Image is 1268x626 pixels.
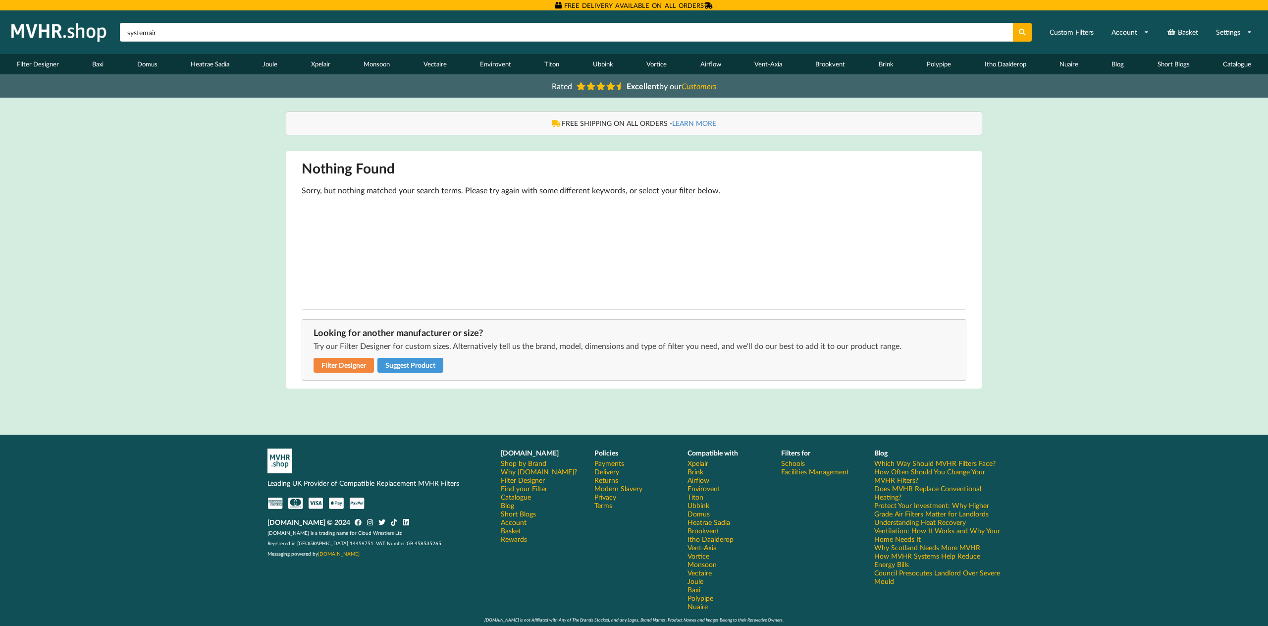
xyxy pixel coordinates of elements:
a: Does MVHR Replace Conventional Heating? [874,484,1001,501]
a: Domus [120,54,174,74]
a: Protect Your Investment: Why Higher Grade Air Filters Matter for Landlords [874,501,1001,518]
a: Airflow [684,54,738,74]
a: Why Scotland Needs More MVHR [874,543,980,552]
a: Polypipe [687,594,713,602]
a: Envirovent [687,484,720,493]
a: Catalogue [1207,54,1268,74]
div: FREE SHIPPING ON ALL ORDERS - [296,118,972,128]
a: Facilities Management [781,467,849,476]
a: Nuaire [1043,54,1095,74]
b: Filters for [781,449,810,457]
a: Brookvent [687,526,719,535]
a: Baxi [75,54,120,74]
a: Vent-Axia [687,543,717,552]
a: How MVHR Systems Help Reduce Energy Bills [874,552,1001,569]
a: LEARN MORE [672,119,716,127]
a: Vent-Axia [738,54,798,74]
a: Vectaire [687,569,712,577]
a: Council Presocutes Landlord Over Severe Mould [874,569,1001,585]
input: Search product name or part number... [120,23,1013,42]
img: mvhr.shop.png [7,20,111,45]
a: Returns [594,476,618,484]
a: Shop by Brand [501,459,546,467]
span: Messaging powered by [267,551,360,557]
a: Ubbink [576,54,630,74]
span: [DOMAIN_NAME] is a trading name for Cloud Wrestlers Ltd [267,530,403,536]
a: Blog [1095,54,1141,74]
a: Delivery [594,467,619,476]
a: Baxi [687,585,700,594]
a: Schools [781,459,805,467]
a: Rated Excellentby ourCustomers [545,78,723,94]
a: Modern Slavery [594,484,642,493]
a: Short Blogs [1141,54,1206,74]
b: [DOMAIN_NAME] [501,449,559,457]
b: Policies [594,449,618,457]
a: Titon [687,493,703,501]
a: Vortice [687,552,709,560]
a: Ubbink [687,501,709,510]
p: Try our Filter Designer for custom sizes. Alternatively tell us the brand, model, dimensions and ... [314,341,954,352]
a: Filter Designer [501,476,545,484]
a: Heatrae Sadia [174,54,246,74]
a: How Often Should You Change Your MVHR Filters? [874,467,1001,484]
a: Vortice [630,54,683,74]
a: Account [501,518,527,526]
a: Account [1105,23,1156,41]
a: Airflow [687,476,709,484]
p: Leading UK Provider of Compatible Replacement MVHR Filters [267,478,487,488]
a: Which Way Should MVHR Filters Face? [874,459,996,467]
a: Why [DOMAIN_NAME]? [501,467,577,476]
a: [DOMAIN_NAME] [318,551,360,557]
a: Domus [687,510,710,518]
b: Excellent [627,81,659,91]
i: Customers [682,81,716,91]
p: Sorry, but nothing matched your search terms. Please try again with some different keywords, or s... [302,185,966,196]
a: Brookvent [799,54,862,74]
a: Monsoon [347,54,406,74]
a: Itho Daalderop [687,535,734,543]
a: Envirovent [463,54,528,74]
a: Nuaire [687,602,708,611]
a: Basket [1161,23,1205,41]
a: Catalogue [501,493,531,501]
a: Understanding Heat Recovery Ventilation: How It Works and Why Your Home Needs It [874,518,1001,543]
a: Vectaire [407,54,463,74]
b: Blog [874,449,888,457]
a: Basket [501,526,521,535]
a: Filter Designer [314,358,374,373]
img: mvhr-inverted.png [267,449,292,473]
a: Monsoon [687,560,717,569]
a: Payments [594,459,624,467]
a: Brink [862,54,910,74]
a: Xpelair [687,459,708,467]
a: Polypipe [910,54,968,74]
a: Terms [594,501,612,510]
b: Compatible with [687,449,738,457]
div: [DOMAIN_NAME] is not Affiliated with Any of The Brands Stocked, and any Logos, Brand Names, Produ... [267,617,1001,623]
a: Titon [528,54,576,74]
a: Brink [687,467,703,476]
a: Privacy [594,493,616,501]
a: Joule [246,54,294,74]
a: Custom Filters [1043,23,1100,41]
span: Registered in [GEOGRAPHIC_DATA] 14459751. VAT Number GB 458535265. [267,540,442,546]
a: Joule [687,577,703,585]
a: Heatrae Sadia [687,518,730,526]
span: by our [627,81,716,91]
a: Itho Daalderop [968,54,1043,74]
h1: Nothing Found [302,159,966,177]
a: Blog [501,501,514,510]
a: Short Blogs [501,510,536,518]
a: Rewards [501,535,527,543]
button: Suggest Product [377,358,443,373]
b: [DOMAIN_NAME] © 2024 [267,518,350,526]
a: Settings [1210,23,1259,41]
div: Looking for another manufacturer or size? [314,327,954,339]
span: Rated [552,81,572,91]
a: Xpelair [294,54,347,74]
a: Find your Filter [501,484,547,493]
